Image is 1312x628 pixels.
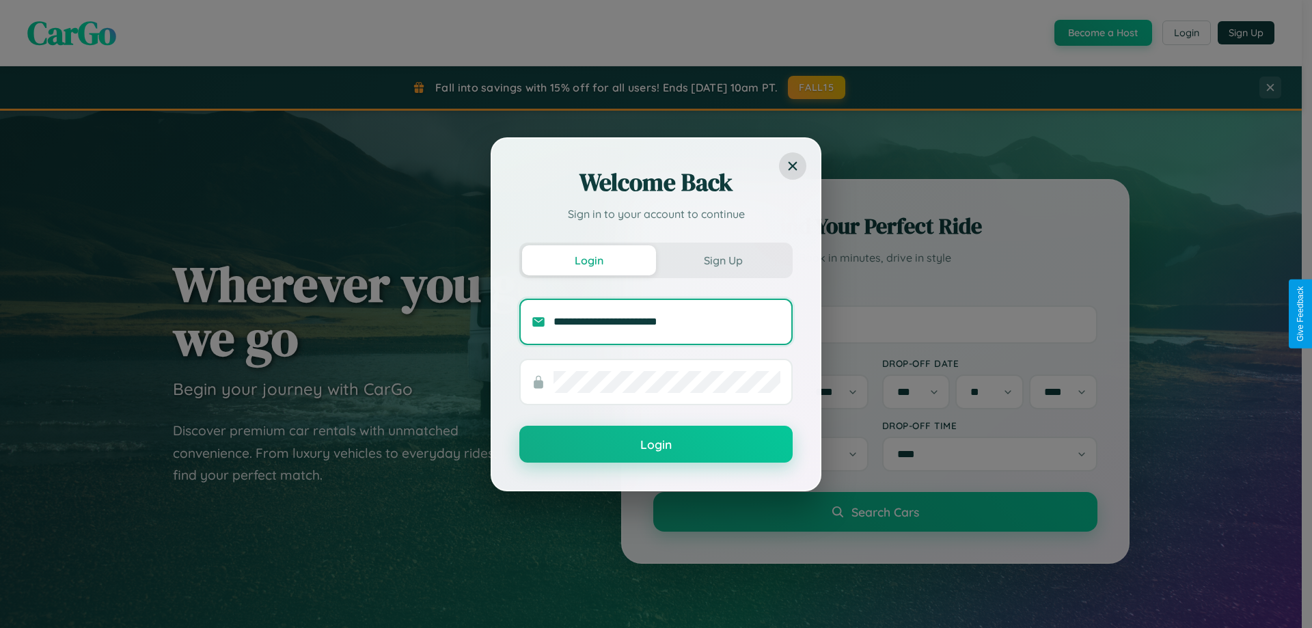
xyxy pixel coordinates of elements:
[519,166,793,199] h2: Welcome Back
[519,206,793,222] p: Sign in to your account to continue
[656,245,790,275] button: Sign Up
[522,245,656,275] button: Login
[519,426,793,463] button: Login
[1296,286,1305,342] div: Give Feedback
